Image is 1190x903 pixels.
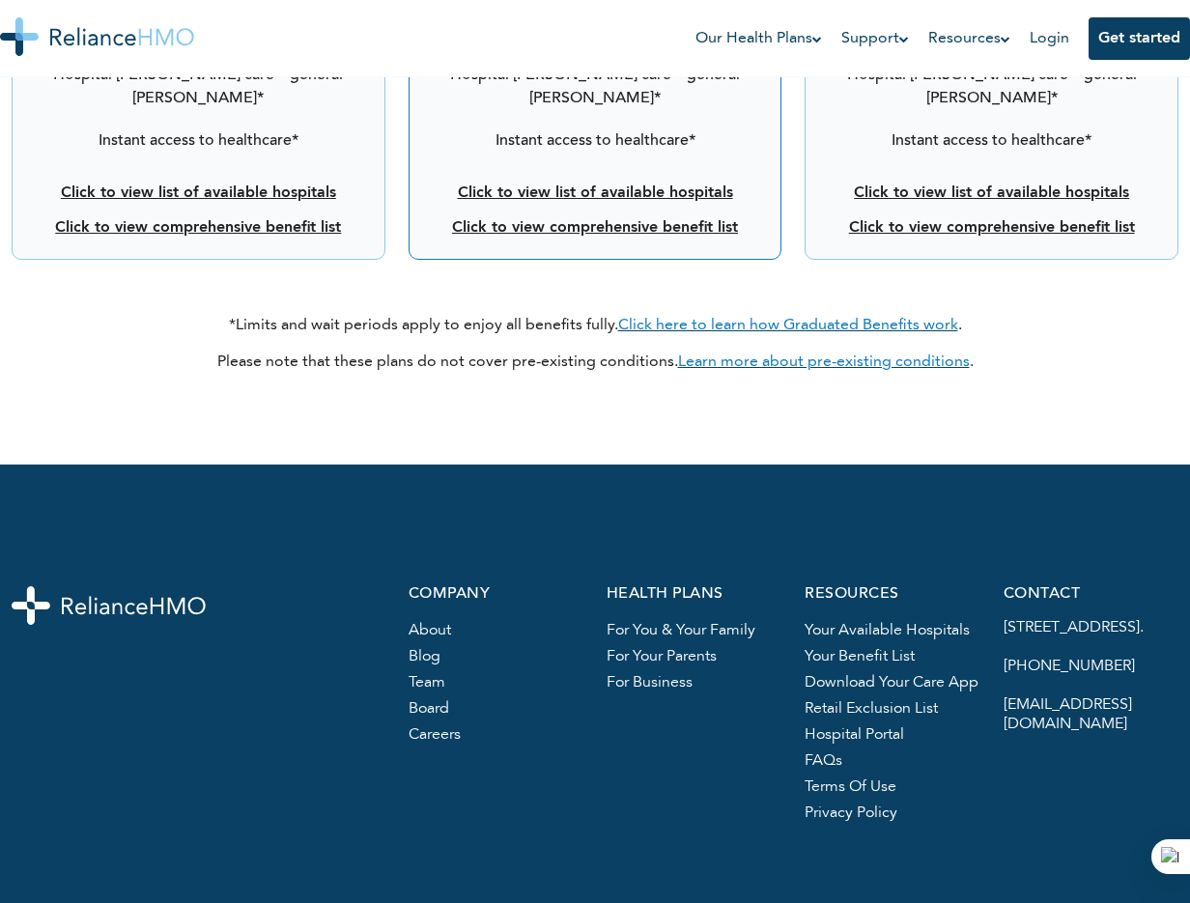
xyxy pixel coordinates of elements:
a: For business [607,675,693,691]
a: FAQs [805,753,842,769]
p: health plans [607,586,781,603]
li: Hospital [PERSON_NAME] care – general [PERSON_NAME]* [825,54,1158,120]
a: Our Health Plans [695,27,822,50]
a: Login [1030,31,1069,46]
img: logo-white.svg [12,586,206,625]
button: Get started [1089,17,1190,60]
a: Support [841,27,909,50]
a: Retail exclusion list [805,701,938,717]
a: Click here to learn how Graduated Benefits work [618,318,958,333]
a: Click to view list of available hospitals [854,185,1129,201]
a: Learn more about pre-existing conditions [678,354,970,370]
a: Your benefit list [805,649,915,664]
a: [PHONE_NUMBER] [1004,659,1135,674]
a: blog [409,649,440,664]
a: About [409,623,451,638]
a: terms of use [805,779,896,795]
a: Click to view comprehensive benefit list [55,220,341,236]
a: board [409,701,449,717]
li: Hospital [PERSON_NAME] care – general [PERSON_NAME]* [32,54,365,120]
a: [STREET_ADDRESS]. [1004,620,1144,635]
a: Click to view comprehensive benefit list [452,220,738,236]
p: resources [805,586,979,603]
li: Instant access to healthcare* [825,120,1158,162]
li: Instant access to healthcare* [32,120,365,162]
a: [EMAIL_ADDRESS][DOMAIN_NAME] [1004,697,1132,732]
p: Please note that these plans do not cover pre-existing conditions. . [217,353,974,372]
li: Instant access to healthcare* [429,120,762,162]
p: contact [1004,586,1178,603]
a: Your available hospitals [805,623,970,638]
a: careers [409,727,461,743]
p: *Limits and wait periods apply to enjoy all benefits fully. . [229,317,962,335]
a: Download your care app [805,675,978,691]
a: Resources [928,27,1010,50]
a: Click to view list of available hospitals [458,185,733,201]
p: company [409,586,583,603]
a: For you & your family [607,623,755,638]
a: Click to view list of available hospitals [61,185,336,201]
a: For your parents [607,649,717,664]
a: team [409,675,445,691]
li: Hospital [PERSON_NAME] care – general [PERSON_NAME]* [429,54,762,120]
a: privacy policy [805,805,897,821]
a: Click to view comprehensive benefit list [849,220,1135,236]
a: hospital portal [805,727,904,743]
